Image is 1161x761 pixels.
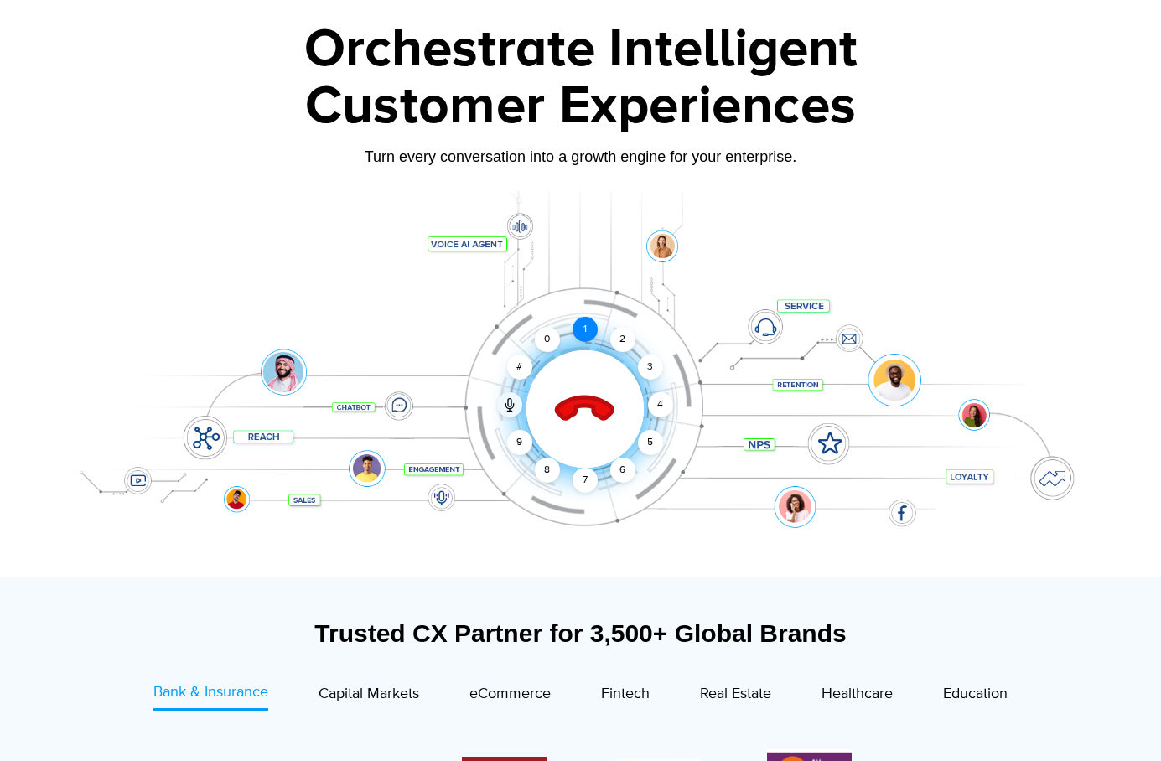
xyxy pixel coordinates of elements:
div: 8 [535,458,560,483]
a: Capital Markets [319,681,419,711]
div: Turn every conversation into a growth engine for your enterprise. [57,148,1105,166]
div: 9 [507,430,532,455]
span: eCommerce [469,685,551,703]
a: Bank & Insurance [153,681,268,711]
div: 5 [637,430,662,455]
div: 7 [573,468,598,493]
div: Customer Experiences [57,66,1105,147]
div: 0 [535,327,560,352]
a: eCommerce [469,681,551,711]
a: Education [943,681,1008,711]
a: Real Estate [700,681,771,711]
div: 1 [573,317,598,342]
div: Orchestrate Intelligent [57,23,1105,76]
div: 4 [648,392,673,417]
span: Healthcare [822,685,893,703]
a: Healthcare [822,681,893,711]
span: Capital Markets [319,685,419,703]
div: 2 [610,327,635,352]
span: Education [943,685,1008,703]
span: Fintech [601,685,650,703]
div: 3 [637,355,662,380]
span: Bank & Insurance [153,683,268,701]
div: Trusted CX Partner for 3,500+ Global Brands [65,619,1096,648]
div: # [507,355,532,380]
a: Fintech [601,681,650,711]
span: Real Estate [700,685,771,703]
div: 6 [610,458,635,483]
